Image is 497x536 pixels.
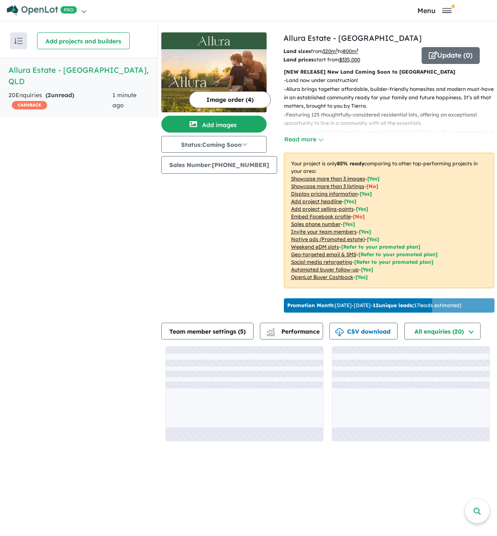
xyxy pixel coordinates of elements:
[373,302,412,308] b: 12 unique leads
[161,49,267,112] img: Allura Estate - Bundamba
[323,48,338,54] u: 320 m
[283,33,422,43] a: Allura Estate - [GEOGRAPHIC_DATA]
[284,68,494,76] p: [NEW RELEASE] New Land Coming Soon to [GEOGRAPHIC_DATA]
[343,221,355,227] span: [ Yes ]
[8,64,149,87] h5: Allura Estate - [GEOGRAPHIC_DATA] , QLD
[291,274,353,280] u: OpenLot Buyer Cashback
[260,323,323,340] button: Performance
[189,91,271,108] button: Image order (4)
[361,266,373,273] span: [Yes]
[329,323,398,340] button: CSV download
[287,302,335,308] b: Promotion Month:
[336,48,338,52] sup: 2
[283,47,415,56] p: from
[12,101,47,109] span: CASHBACK
[360,191,372,197] span: [ Yes ]
[337,160,364,167] b: 85 % ready
[374,6,495,14] button: Toggle navigation
[404,323,481,340] button: All enquiries (20)
[291,198,342,204] u: Add project headline
[291,213,351,220] u: Embed Facebook profile
[161,136,267,153] button: Status:Coming Soon
[291,191,358,197] u: Display pricing information
[284,153,494,288] p: Your project is only comparing to other top-performing projects in your area: - - - - - - - - - -...
[339,56,360,63] u: $ 335,000
[48,91,51,99] span: 2
[359,228,371,235] span: [ Yes ]
[344,198,356,204] span: [ Yes ]
[283,56,314,63] b: Land prices
[356,48,358,52] sup: 2
[343,48,358,54] u: 800 m
[358,251,438,257] span: [Refer to your promoted plan]
[240,328,243,335] span: 5
[287,302,461,309] p: [DATE] - [DATE] - ( 17 leads estimated)
[422,47,480,64] button: Update (0)
[161,323,254,340] button: Team member settings (5)
[161,156,277,174] button: Sales Number:[PHONE_NUMBER]
[291,206,354,212] u: Add project selling-points
[291,244,339,250] u: Weekend eDM slots
[283,56,415,64] p: start from
[291,251,356,257] u: Geo-targeted email & SMS
[14,38,23,44] img: sort.svg
[354,259,433,265] span: [Refer to your promoted plan]
[267,328,274,333] img: line-chart.svg
[284,135,323,144] button: Read more
[112,91,136,109] span: 1 minute ago
[367,175,379,182] span: [ Yes ]
[45,91,74,99] strong: ( unread)
[356,206,368,212] span: [ Yes ]
[338,48,358,54] span: to
[353,213,365,220] span: [ No ]
[283,48,311,54] b: Land sizes
[165,36,263,46] img: Allura Estate - Bundamba Logo
[341,244,420,250] span: [Refer to your promoted plan]
[291,221,341,227] u: Sales phone number
[367,236,379,242] span: [Yes]
[267,331,275,336] img: bar-chart.svg
[291,228,357,235] u: Invite your team members
[291,175,365,182] u: Showcase more than 3 images
[161,32,267,112] a: Allura Estate - Bundamba LogoAllura Estate - Bundamba
[355,274,368,280] span: [Yes]
[366,183,378,189] span: [ No ]
[291,236,365,242] u: Native ads (Promoted estate)
[268,328,320,335] span: Performance
[291,183,364,189] u: Showcase more than 3 listings
[291,266,359,273] u: Automated buyer follow-up
[161,116,267,133] button: Add images
[8,90,112,111] div: 20 Enquir ies
[7,5,77,16] img: Openlot PRO Logo White
[335,328,344,337] img: download icon
[37,32,130,49] button: Add projects and builders
[291,259,352,265] u: Social media retargeting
